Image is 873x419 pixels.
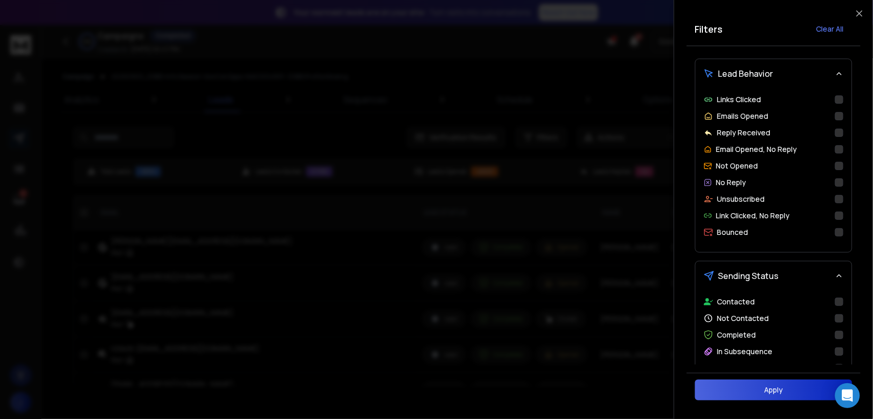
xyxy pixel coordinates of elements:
p: Contacted [717,297,755,307]
button: Clear All [808,19,852,39]
p: Paused [717,363,744,373]
p: Link Clicked, No Reply [716,211,790,221]
button: Apply [695,380,852,400]
div: Lead Behavior [696,88,852,252]
p: Completed [717,330,756,340]
p: Unsubscribed [717,194,765,204]
p: No Reply [716,177,746,188]
div: Sending Status [696,290,852,404]
h2: Filters [695,22,723,36]
p: In Subsequence [717,346,773,357]
div: Open Intercom Messenger [835,383,860,408]
span: Lead Behavior [718,67,773,80]
span: Sending Status [718,270,779,282]
p: Email Opened, No Reply [716,144,797,155]
p: Emails Opened [717,111,769,121]
p: Not Contacted [717,313,769,324]
button: Sending Status [696,261,852,290]
p: Reply Received [717,128,771,138]
p: Not Opened [716,161,758,171]
p: Links Clicked [717,94,761,105]
p: Bounced [717,227,749,238]
button: Lead Behavior [696,59,852,88]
